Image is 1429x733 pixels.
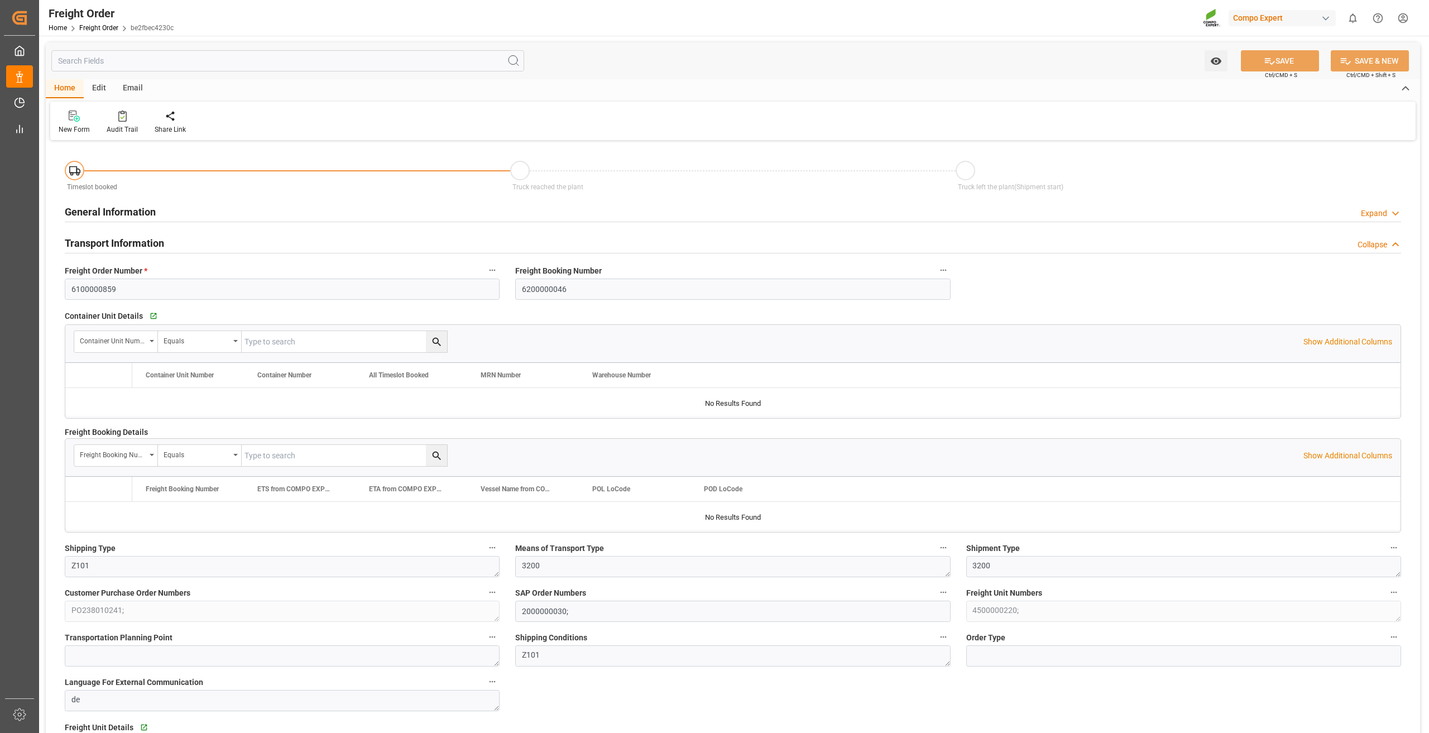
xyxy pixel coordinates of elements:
span: Ctrl/CMD + S [1265,71,1297,79]
button: open menu [158,331,242,352]
p: Show Additional Columns [1303,450,1392,462]
button: Freight Booking Number [936,263,951,277]
button: Shipment Type [1387,540,1401,555]
span: Timeslot booked [67,183,117,191]
span: SAP Order Numbers [515,587,586,599]
span: Container Unit Number [146,371,214,379]
span: POD LoCode [704,485,742,493]
span: Truck left the plant(Shipment start) [958,183,1063,191]
span: Freight Unit Numbers [966,587,1042,599]
a: Home [49,24,67,32]
textarea: 4500000220; [966,601,1401,622]
button: show 0 new notifications [1340,6,1365,31]
span: Order Type [966,632,1005,644]
button: SAP Order Numbers [936,585,951,600]
span: Vessel Name from COMPO EXPERT [481,485,555,493]
input: Type to search [242,331,447,352]
div: Equals [164,333,229,346]
button: open menu [1205,50,1227,71]
span: Warehouse Number [592,371,651,379]
button: Order Type [1387,630,1401,644]
textarea: Z101 [515,645,950,667]
span: Shipping Conditions [515,632,587,644]
span: All Timeslot Booked [369,371,429,379]
span: Container Unit Details [65,310,143,322]
button: Customer Purchase Order Numbers [485,585,500,600]
button: search button [426,331,447,352]
span: Transportation Planning Point [65,632,172,644]
button: Shipping Type [485,540,500,555]
div: Audit Trail [107,124,138,135]
div: Container Unit Number [80,333,146,346]
button: Freight Order Number * [485,263,500,277]
div: Edit [84,79,114,98]
span: Ctrl/CMD + Shift + S [1346,71,1396,79]
div: Compo Expert [1229,10,1336,26]
button: Freight Unit Numbers [1387,585,1401,600]
div: Home [46,79,84,98]
span: Freight Booking Number [515,265,602,277]
textarea: Z101 [65,556,500,577]
span: Shipping Type [65,543,116,554]
button: open menu [158,445,242,466]
button: search button [426,445,447,466]
button: open menu [74,331,158,352]
div: Freight Order [49,5,174,22]
button: Language For External Communication [485,674,500,689]
button: Shipping Conditions [936,630,951,644]
span: Shipment Type [966,543,1020,554]
span: Customer Purchase Order Numbers [65,587,190,599]
span: Means of Transport Type [515,543,604,554]
button: open menu [74,445,158,466]
span: Freight Order Number [65,265,147,277]
button: Transportation Planning Point [485,630,500,644]
span: Freight Booking Number [146,485,219,493]
h2: General Information [65,204,156,219]
div: New Form [59,124,90,135]
button: Help Center [1365,6,1390,31]
a: Freight Order [79,24,118,32]
span: POL LoCode [592,485,630,493]
span: MRN Number [481,371,521,379]
textarea: PO238010241; [65,601,500,622]
span: ETS from COMPO EXPERT [257,485,332,493]
button: SAVE [1241,50,1319,71]
button: SAVE & NEW [1331,50,1409,71]
input: Type to search [242,445,447,466]
img: Screenshot%202023-09-29%20at%2010.02.21.png_1712312052.png [1203,8,1221,28]
div: Expand [1361,208,1387,219]
span: Truck reached the plant [512,183,583,191]
div: Equals [164,447,229,460]
span: ETA from COMPO EXPERT [369,485,444,493]
p: Show Additional Columns [1303,336,1392,348]
textarea: 3200 [966,556,1401,577]
span: Container Number [257,371,311,379]
div: Freight Booking Number [80,447,146,460]
textarea: de [65,690,500,711]
span: Language For External Communication [65,677,203,688]
button: Means of Transport Type [936,540,951,555]
textarea: 3200 [515,556,950,577]
div: Share Link [155,124,186,135]
button: Compo Expert [1229,7,1340,28]
div: Collapse [1358,239,1387,251]
input: Search Fields [51,50,524,71]
h2: Transport Information [65,236,164,251]
span: Freight Booking Details [65,427,148,438]
div: Email [114,79,151,98]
